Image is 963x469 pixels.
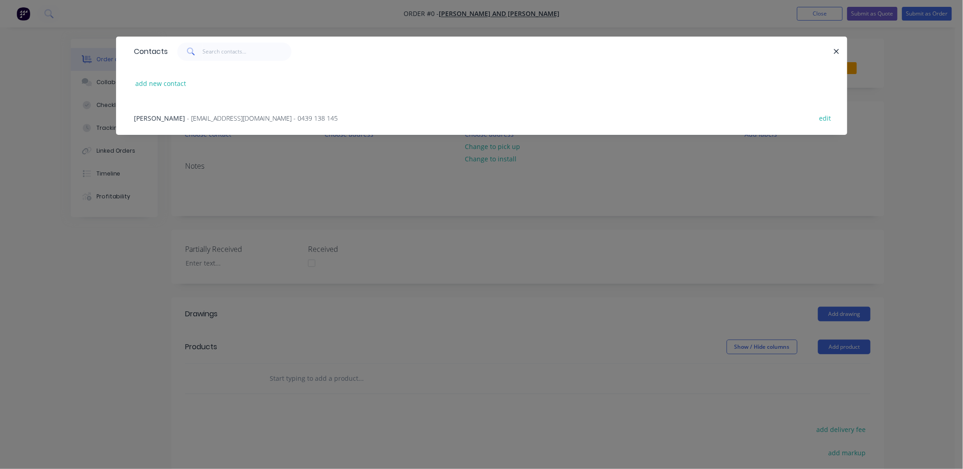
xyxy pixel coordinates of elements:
span: - [EMAIL_ADDRESS][DOMAIN_NAME] - 0439 138 145 [187,114,338,123]
div: Contacts [130,37,168,66]
input: Search contacts... [202,43,292,61]
button: edit [815,112,836,124]
button: add new contact [131,77,191,90]
span: [PERSON_NAME] [134,114,186,123]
